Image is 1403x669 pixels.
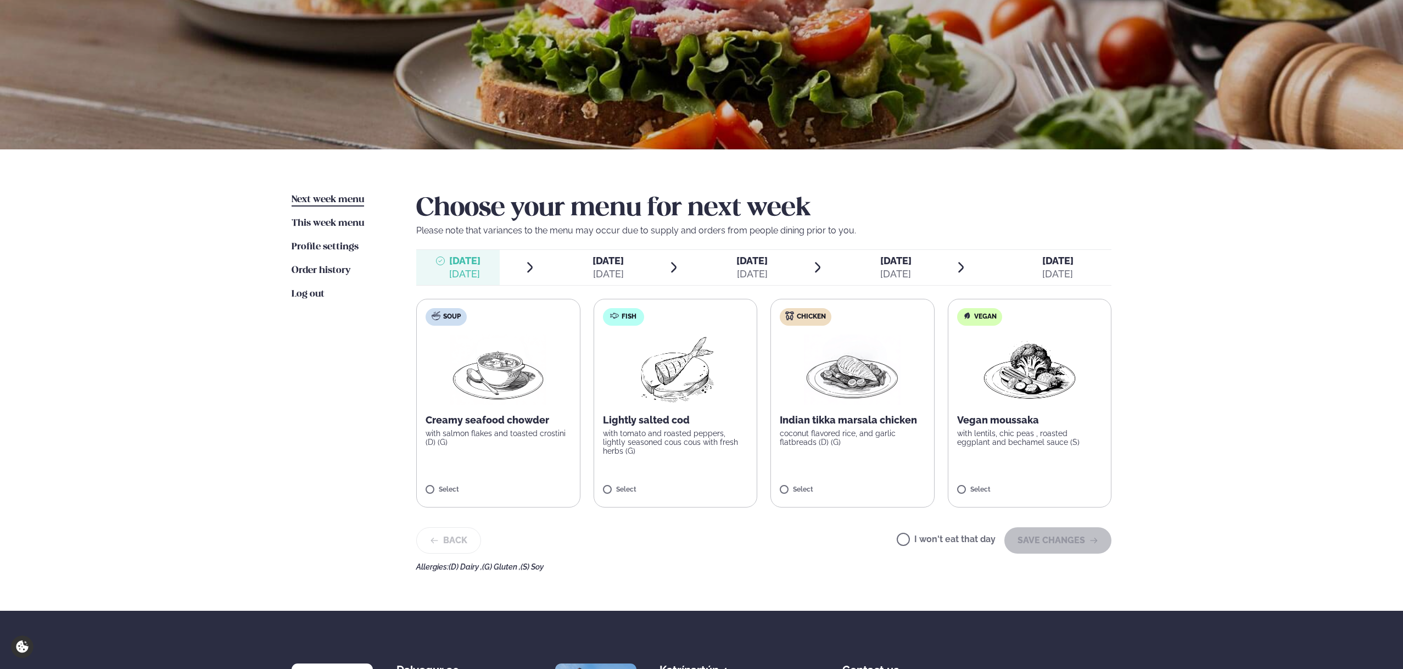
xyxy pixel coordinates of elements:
p: Creamy seafood chowder [426,414,571,427]
span: Vegan [974,313,997,321]
span: This week menu [292,219,364,228]
span: [DATE] [1042,255,1074,266]
img: Soup.png [450,335,546,405]
button: Back [416,527,481,554]
span: [DATE] [736,255,768,266]
img: chicken.svg [785,311,794,320]
a: Order history [292,264,350,277]
span: Log out [292,289,325,299]
p: Indian tikka marsala chicken [780,414,925,427]
div: [DATE] [736,267,768,281]
span: (G) Gluten , [482,562,521,571]
span: Next week menu [292,195,364,204]
button: SAVE CHANGES [1004,527,1111,554]
span: [DATE] [592,255,624,266]
span: [DATE] [880,255,912,266]
span: Soup [443,313,461,321]
img: Vegan.png [981,335,1078,405]
div: [DATE] [1042,267,1074,281]
img: soup.svg [432,311,440,320]
p: Lightly salted cod [603,414,748,427]
span: (D) Dairy , [449,562,482,571]
a: Next week menu [292,193,364,207]
a: Cookie settings [11,635,33,658]
div: [DATE] [880,267,912,281]
img: Fish.png [627,335,724,405]
img: Chicken-breast.png [804,335,901,405]
span: Chicken [797,313,826,321]
span: (S) Soy [521,562,544,571]
p: with lentils, chic peas , roasted eggplant and bechamel sauce (S) [957,429,1103,447]
div: [DATE] [449,267,480,281]
p: Please note that variances to the menu may occur due to supply and orders from people dining prio... [416,224,1111,237]
p: coconut flavored rice, and garlic flatbreads (D) (G) [780,429,925,447]
p: with tomato and roasted peppers, lightly seasoned cous cous with fresh herbs (G) [603,429,748,455]
a: This week menu [292,217,364,230]
span: Order history [292,266,350,275]
p: Vegan moussaka [957,414,1103,427]
p: with salmon flakes and toasted crostini (D) (G) [426,429,571,447]
div: [DATE] [592,267,624,281]
span: Profile settings [292,242,359,252]
img: fish.svg [610,311,619,320]
h2: Choose your menu for next week [416,193,1111,224]
a: Profile settings [292,241,359,254]
img: Vegan.svg [963,311,971,320]
span: Fish [622,313,636,321]
a: Log out [292,288,325,301]
div: Allergies: [416,562,1111,571]
span: [DATE] [449,255,480,266]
